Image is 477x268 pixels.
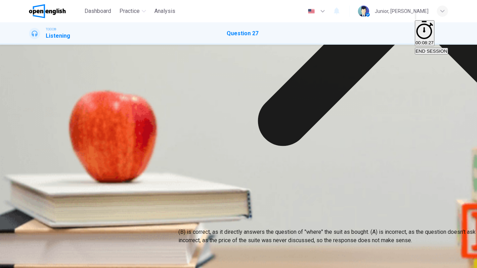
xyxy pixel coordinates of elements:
[85,7,111,15] span: Dashboard
[358,6,369,17] img: Profile picture
[154,7,175,15] span: Analysis
[46,27,56,32] span: TOEIC®
[307,9,316,14] img: en
[227,29,258,38] h1: Question 27
[46,32,70,40] h1: Listening
[375,7,428,15] div: Junior, [PERSON_NAME]
[415,20,448,47] div: Hide
[416,40,434,45] span: 00:08:27
[29,4,66,18] img: OpenEnglish logo
[415,12,448,20] div: Mute
[416,49,447,54] span: END SESSION
[119,7,140,15] span: Practice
